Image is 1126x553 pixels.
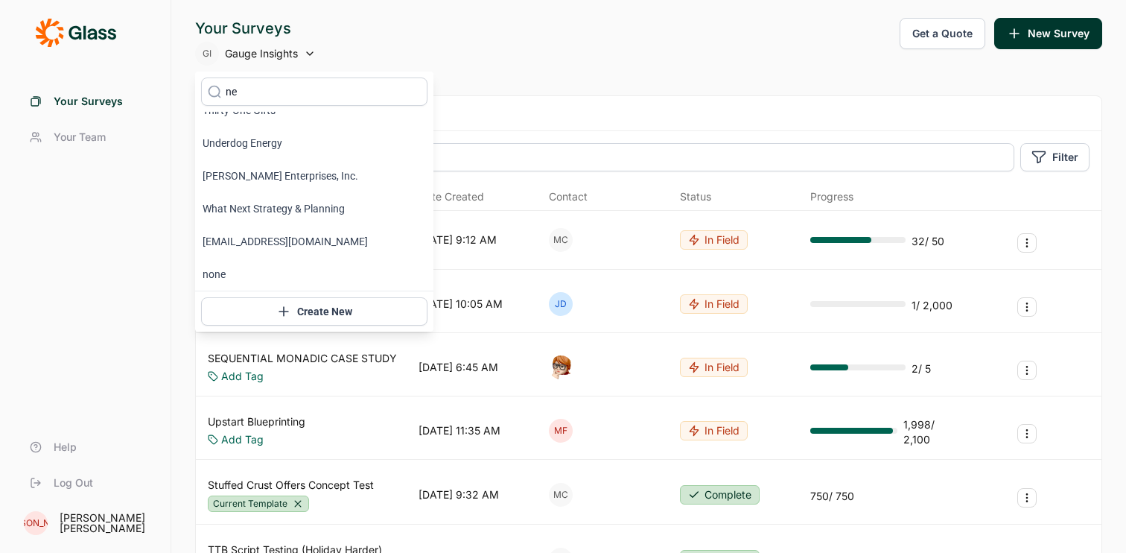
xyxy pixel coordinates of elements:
span: Gauge Insights [225,46,298,61]
div: [DATE] 11:35 AM [419,423,500,438]
div: 1 / 2,000 [912,298,952,313]
div: 32 / 50 [912,234,944,249]
div: MF [549,419,573,443]
button: Survey Actions [1017,233,1037,253]
div: [PERSON_NAME] [24,511,48,535]
span: Your Surveys [54,94,123,109]
div: Contact [549,189,588,204]
a: Add Tag [221,369,264,384]
button: Survey Actions [1017,424,1037,443]
div: 2 / 5 [912,361,931,376]
div: [DATE] 9:32 AM [419,487,499,502]
li: none [195,258,433,291]
li: [PERSON_NAME] Enterprises, Inc. [195,159,433,192]
div: MC [549,483,573,507]
a: SEQUENTIAL MONADIC CASE STUDY [208,351,397,366]
button: Complete [680,485,760,505]
button: Survey Actions [1017,361,1037,380]
span: Your Team [54,130,106,145]
li: [EMAIL_ADDRESS][DOMAIN_NAME] [195,225,433,258]
li: Underdog Energy [195,127,433,159]
span: Log Out [54,475,93,490]
div: [DATE] 10:05 AM [419,297,503,312]
button: Filter [1020,143,1090,171]
button: In Field [680,230,748,250]
input: Search [208,143,1014,171]
img: o7kyh2p2njg4amft5nuk.png [549,355,573,379]
button: In Field [680,421,748,440]
span: Help [54,440,77,455]
button: Survey Actions [1017,297,1037,317]
div: 1,998 / 2,100 [903,417,959,447]
a: Stuffed Crust Offers Concept Test [208,478,374,493]
a: Upstart Blueprinting [208,414,305,429]
div: GI [195,42,219,66]
span: Date Created [419,189,484,204]
div: MC [549,228,573,252]
div: Progress [810,189,853,204]
button: In Field [680,294,748,314]
button: In Field [680,358,748,377]
li: What Next Strategy & Planning [195,192,433,225]
div: [DATE] 9:12 AM [419,233,497,247]
button: Survey Actions [1017,488,1037,508]
div: Your Surveys [195,18,316,39]
button: Create New [201,297,427,326]
button: Get a Quote [900,18,985,49]
div: Current Template [208,496,309,512]
span: Filter [1052,150,1078,165]
a: Add Tag [221,432,264,447]
div: [PERSON_NAME] [PERSON_NAME] [60,513,153,534]
div: JD [549,292,573,316]
div: Status [680,189,711,204]
div: [DATE] 6:45 AM [419,360,498,375]
div: 750 / 750 [810,489,854,504]
button: New Survey [994,18,1102,49]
